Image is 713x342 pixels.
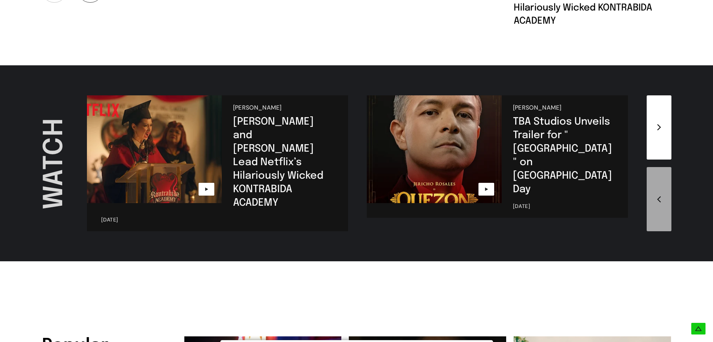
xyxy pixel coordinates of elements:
[513,117,612,194] a: TBA Studios Unveils Trailer for "[GEOGRAPHIC_DATA]" on [GEOGRAPHIC_DATA] Day
[367,95,513,203] img: TBA Studios Unveils Trailer for
[233,117,323,208] a: [PERSON_NAME] and [PERSON_NAME] Lead Netflix’s Hilariously Wicked KONTRABIDA ACADEMY
[87,95,233,203] img: Barbie Forteza and Eugene Domingo Lead Netflix’s Hilariously Wicked KONTRABIDA ACADEMY
[513,203,531,209] time: [DATE]
[101,217,119,223] time: [DATE]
